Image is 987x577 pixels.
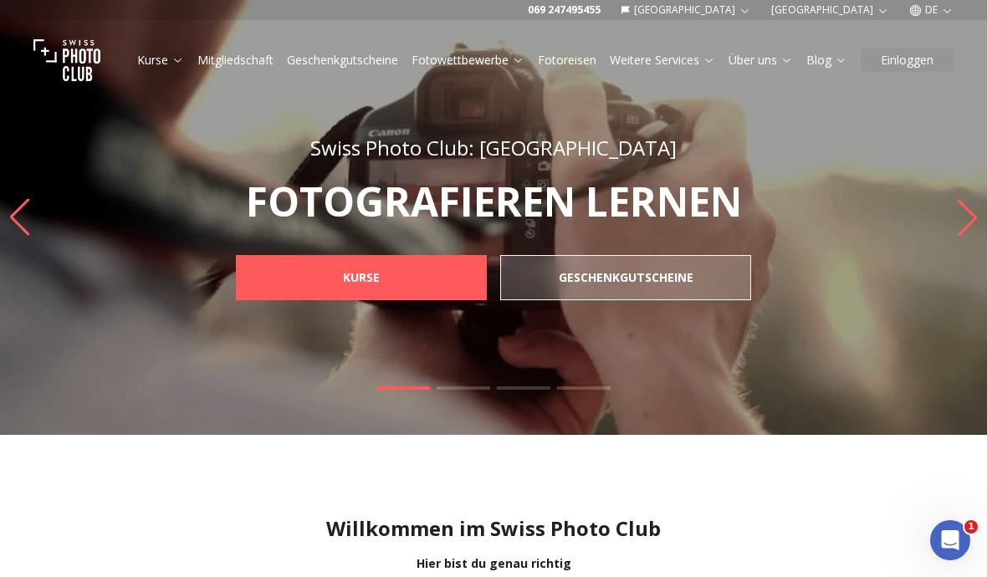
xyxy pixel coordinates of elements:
a: Mitgliedschaft [197,52,274,69]
img: Swiss photo club [33,27,100,94]
a: GESCHENKGUTSCHEINE [500,255,751,300]
button: Über uns [722,49,800,72]
button: Blog [800,49,854,72]
button: Mitgliedschaft [191,49,280,72]
a: Blog [806,52,847,69]
span: 1 [964,520,978,534]
a: Über uns [729,52,793,69]
button: Geschenkgutscheine [280,49,405,72]
a: KURSE [236,255,487,300]
iframe: Intercom live chat [930,520,970,560]
a: Fotoreisen [538,52,596,69]
button: Einloggen [861,49,954,72]
span: Swiss Photo Club: [GEOGRAPHIC_DATA] [310,134,677,161]
a: Geschenkgutscheine [287,52,398,69]
div: Hier bist du genau richtig [13,555,974,572]
a: Weitere Services [610,52,715,69]
b: GESCHENKGUTSCHEINE [559,269,693,286]
button: Fotoreisen [531,49,603,72]
p: FOTOGRAFIEREN LERNEN [199,181,788,222]
button: Fotowettbewerbe [405,49,531,72]
button: Weitere Services [603,49,722,72]
a: Kurse [137,52,184,69]
b: KURSE [343,269,380,286]
button: Kurse [130,49,191,72]
a: 069 247495455 [528,3,601,17]
h1: Willkommen im Swiss Photo Club [13,515,974,542]
a: Fotowettbewerbe [412,52,524,69]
